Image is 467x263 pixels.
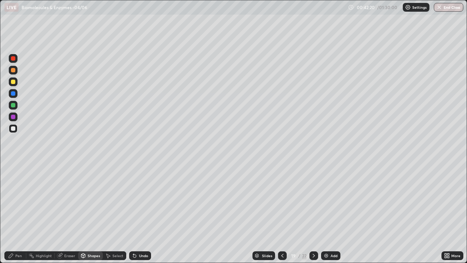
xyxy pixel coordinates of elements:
div: 22 [302,252,306,259]
p: Settings [412,5,427,9]
img: class-settings-icons [405,4,411,10]
p: Biomolecules & Enzymes -04/06 [22,4,87,10]
button: End Class [434,3,463,12]
img: add-slide-button [323,253,329,259]
div: Highlight [36,254,52,258]
div: Eraser [64,254,75,258]
div: Undo [139,254,148,258]
div: / [298,254,301,258]
div: Pen [15,254,22,258]
p: LIVE [7,4,16,10]
div: Shapes [88,254,100,258]
img: end-class-cross [436,4,442,10]
div: Select [112,254,123,258]
div: Slides [262,254,272,258]
div: Add [331,254,337,258]
div: 19 [290,254,297,258]
div: More [451,254,460,258]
